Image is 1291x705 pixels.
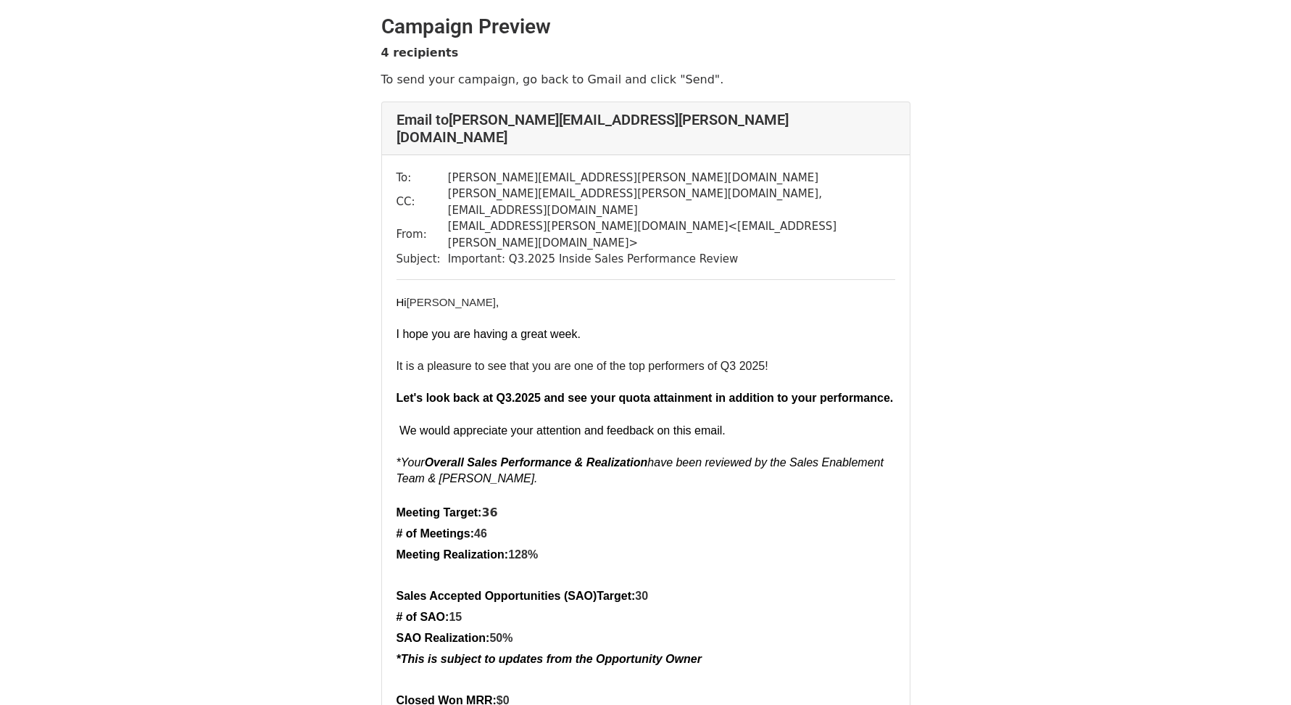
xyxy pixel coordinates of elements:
[448,170,895,186] td: [PERSON_NAME][EMAIL_ADDRESS][PERSON_NAME][DOMAIN_NAME]
[397,170,448,186] td: To:
[397,611,462,623] font: 15
[397,456,884,485] span: have been reviewed by the Sales Enablement Team & [PERSON_NAME].
[397,111,895,146] h4: Email to [PERSON_NAME][EMAIL_ADDRESS][PERSON_NAME][DOMAIN_NAME]
[397,527,475,540] span: # of Meetings:
[448,186,895,218] td: [PERSON_NAME][EMAIL_ADDRESS][PERSON_NAME][DOMAIN_NAME] , [EMAIL_ADDRESS][DOMAIN_NAME]
[448,251,895,268] td: Important: Q3.2025 Inside Sales Performance Review
[597,590,635,602] span: Target:
[397,296,407,308] span: Hi
[397,328,581,340] font: I hope you are having a great week.
[397,251,448,268] td: Subject:
[397,218,448,251] td: From:
[381,15,910,39] h2: Campaign Preview
[425,456,648,469] span: Overall Sales Performance & Realization
[381,72,910,87] p: To send your campaign, go back to Gmail and click "Send".
[397,392,541,404] span: Let's look back at Q3.2025
[397,632,513,644] font: 50%
[397,360,768,372] font: It is a pleasure to see that you are one of the top performers of Q3 2025!
[448,218,895,251] td: [EMAIL_ADDRESS][PERSON_NAME][DOMAIN_NAME] < [EMAIL_ADDRESS][PERSON_NAME][DOMAIN_NAME] >
[397,548,509,561] span: Meeting Realization:
[397,653,702,665] span: *This is subject to updates from the Opportunity Owner
[544,392,893,404] span: and see your quota attainment in addition to your performance.
[397,590,597,602] span: Sales Accepted Opportunities (SAO)
[397,456,425,469] span: *Your
[397,506,482,519] b: Meeting Target:
[397,632,490,644] span: SAO Realization:
[397,611,449,623] span: # of SAO:
[481,506,497,519] b: 36
[496,296,499,308] span: ,
[397,590,649,602] font: 30
[399,424,726,437] span: We would appreciate your attention and feedback on this email.
[381,46,459,59] strong: 4 recipients
[397,527,487,540] font: 46
[397,548,539,561] font: 128%
[397,186,448,218] td: CC:
[397,296,499,308] font: [PERSON_NAME]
